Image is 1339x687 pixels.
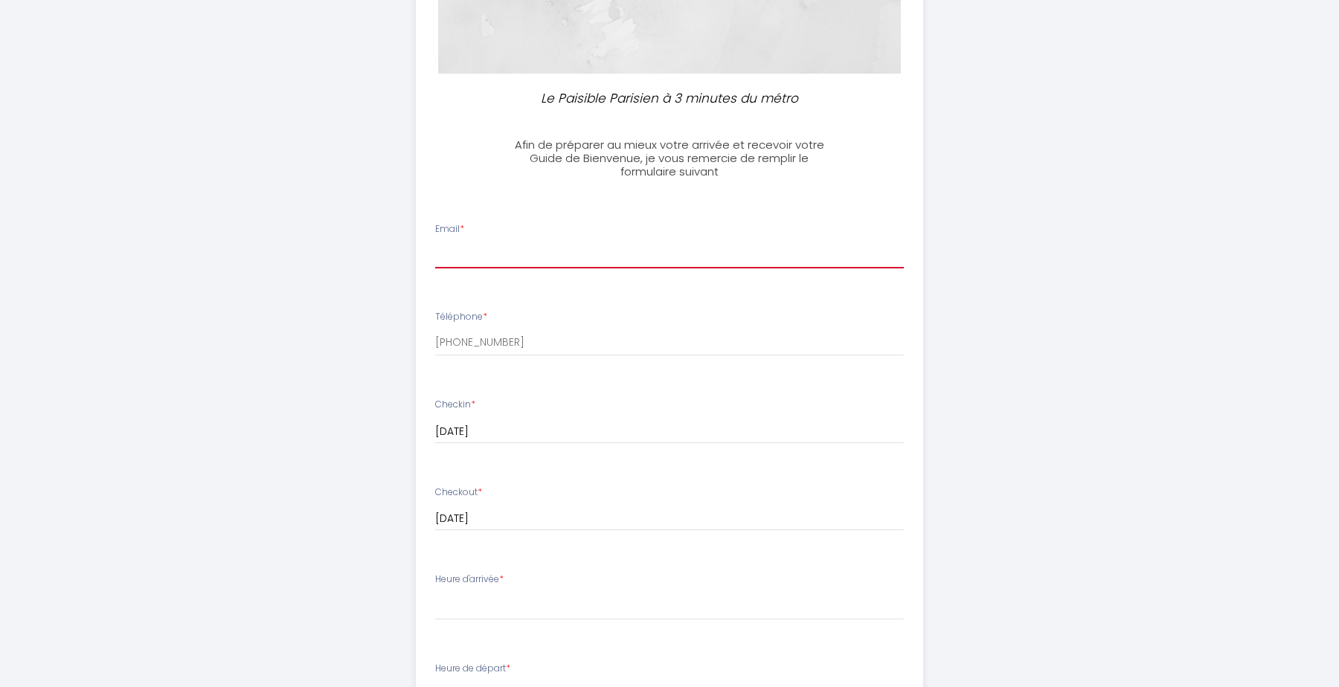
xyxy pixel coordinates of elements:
[435,222,464,236] label: Email
[435,398,475,412] label: Checkin
[504,138,835,178] h3: Afin de préparer au mieux votre arrivée et recevoir votre Guide de Bienvenue, je vous remercie de...
[435,572,504,587] label: Heure d'arrivée
[435,486,482,500] label: Checkout
[435,662,510,676] label: Heure de départ
[435,310,487,324] label: Téléphone
[510,88,829,109] p: Le Paisible Parisien à 3 minutes du métro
